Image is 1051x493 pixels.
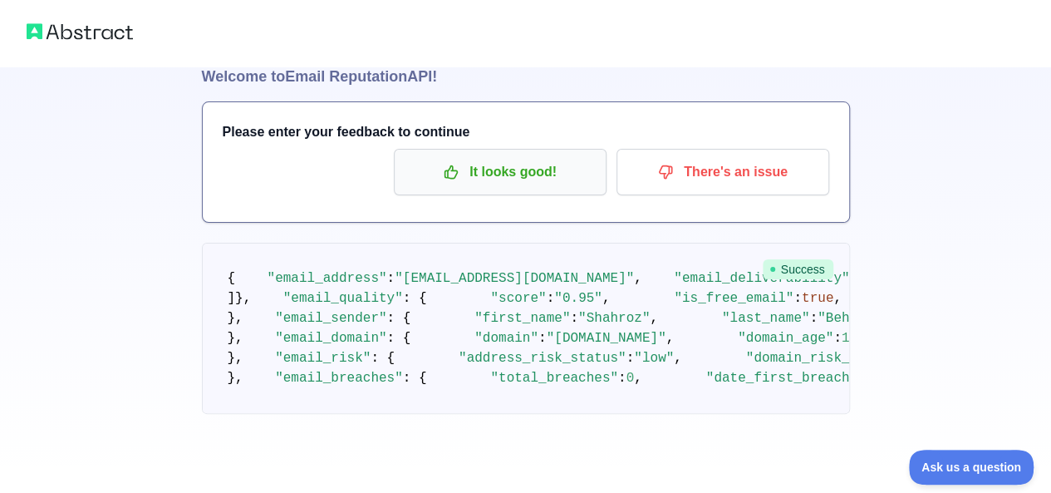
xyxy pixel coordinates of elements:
span: : [793,291,802,306]
span: { [228,271,236,286]
span: "email_domain" [275,331,386,346]
span: , [666,331,675,346]
span: "[EMAIL_ADDRESS][DOMAIN_NAME]" [395,271,634,286]
span: "last_name" [722,311,810,326]
span: "total_breaches" [490,371,618,386]
span: : { [371,351,395,366]
span: Success [763,259,833,279]
span: "Behlum" [818,311,882,326]
span: : { [403,371,427,386]
span: : [833,331,842,346]
span: "domain" [474,331,538,346]
span: : [547,291,555,306]
span: "Shahroz" [578,311,650,326]
span: "domain_age" [738,331,833,346]
span: "low" [634,351,674,366]
button: There's an issue [616,149,829,195]
span: "email_breaches" [275,371,403,386]
h3: Please enter your feedback to continue [223,122,829,142]
span: "score" [490,291,546,306]
span: , [674,351,682,366]
span: , [650,311,658,326]
span: "email_quality" [283,291,403,306]
span: : { [403,291,427,306]
span: true [802,291,833,306]
span: , [634,271,642,286]
span: "is_free_email" [674,291,793,306]
span: "address_risk_status" [459,351,626,366]
span: "email_sender" [275,311,386,326]
span: "0.95" [554,291,602,306]
h1: Welcome to Email Reputation API! [202,65,850,88]
span: : [626,351,635,366]
button: It looks good! [394,149,607,195]
span: : { [387,331,411,346]
span: : [570,311,578,326]
span: , [833,291,842,306]
p: There's an issue [629,158,817,186]
iframe: Toggle Customer Support [909,450,1034,485]
span: , [634,371,642,386]
span: 11019 [842,331,882,346]
span: : [538,331,547,346]
span: 0 [626,371,635,386]
span: : [618,371,626,386]
span: , [602,291,611,306]
img: Abstract logo [27,20,133,43]
p: It looks good! [406,158,594,186]
span: "date_first_breached" [706,371,874,386]
span: "email_address" [268,271,387,286]
span: : [809,311,818,326]
span: "first_name" [474,311,570,326]
span: "[DOMAIN_NAME]" [547,331,666,346]
span: "domain_risk_status" [746,351,906,366]
span: "email_risk" [275,351,371,366]
span: : { [387,311,411,326]
span: : [387,271,395,286]
span: "email_deliverability" [674,271,849,286]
